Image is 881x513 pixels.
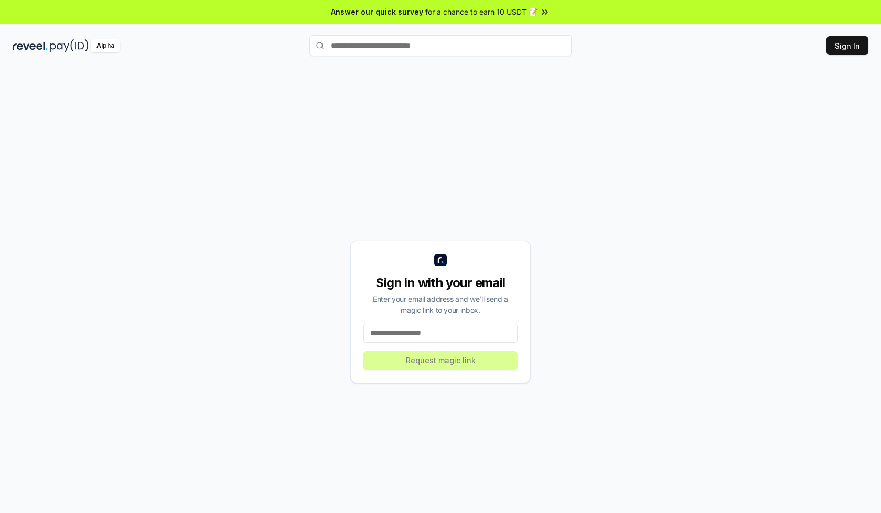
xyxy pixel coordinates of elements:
[434,254,447,266] img: logo_small
[50,39,89,52] img: pay_id
[13,39,48,52] img: reveel_dark
[826,36,868,55] button: Sign In
[363,275,518,291] div: Sign in with your email
[331,6,423,17] span: Answer our quick survey
[425,6,538,17] span: for a chance to earn 10 USDT 📝
[363,293,518,315] div: Enter your email address and we’ll send a magic link to your inbox.
[91,39,120,52] div: Alpha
